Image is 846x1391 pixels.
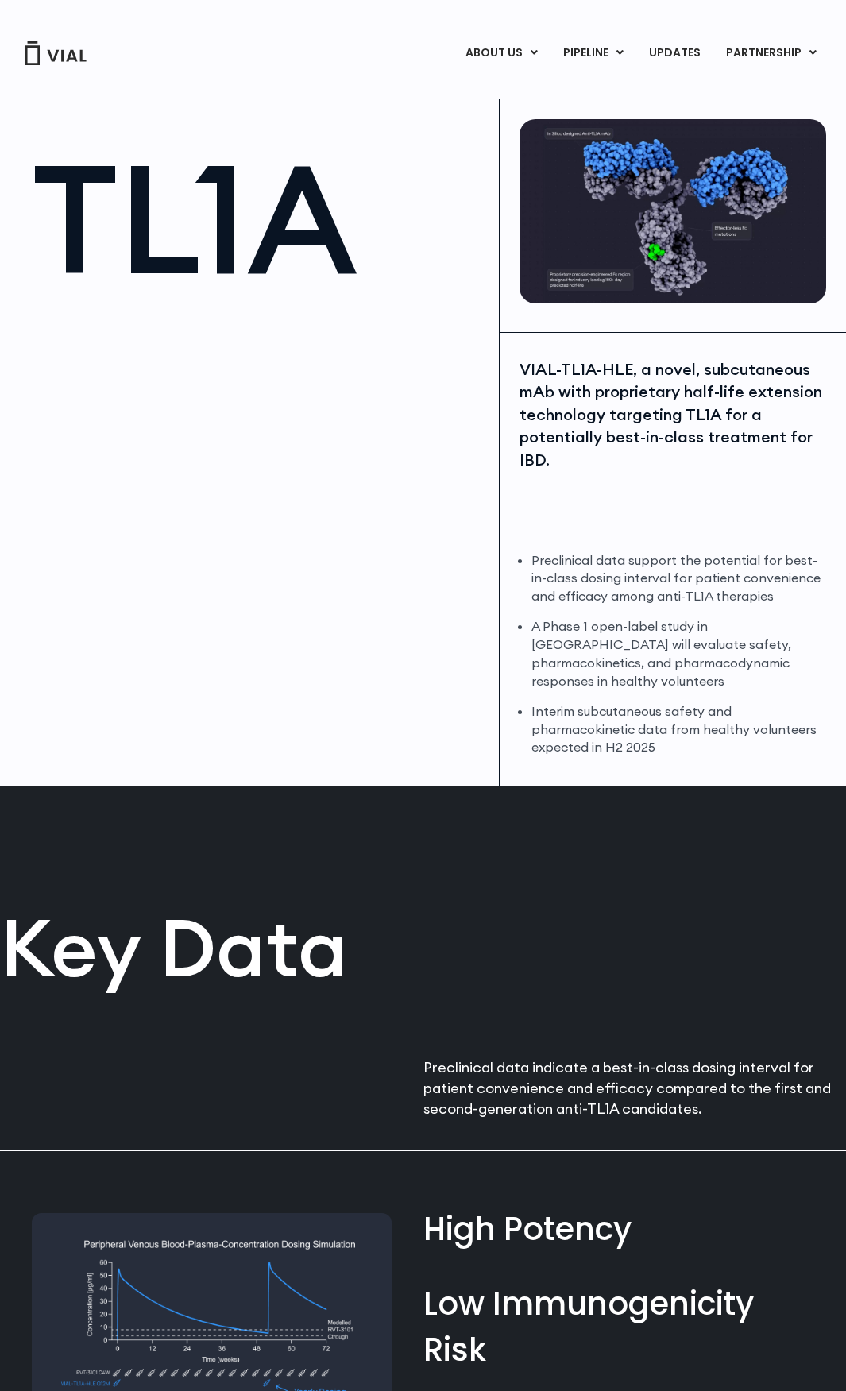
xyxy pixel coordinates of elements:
a: PIPELINEMenu Toggle [550,40,635,67]
img: Vial Logo [24,41,87,65]
img: TL1A antibody diagram. [520,119,826,303]
li: Interim subcutaneous safety and pharmacokinetic data from healthy volunteers expected in H2 2025 [531,702,826,757]
p: Preclinical data indicate a best-in-class dosing interval for patient convenience and efficacy co... [423,1057,845,1119]
a: PARTNERSHIPMenu Toggle [713,40,829,67]
a: ABOUT USMenu Toggle [453,40,550,67]
a: UPDATES [636,40,713,67]
div: Low Immunogenicity Risk​ [423,1281,815,1372]
h1: TL1A [32,143,483,294]
li: A Phase 1 open-label study in [GEOGRAPHIC_DATA] will evaluate safety, pharmacokinetics, and pharm... [531,617,826,690]
div: VIAL-TL1A-HLE, a novel, subcutaneous mAb with proprietary half-life extension technology targetin... [520,358,826,472]
li: Preclinical data support the potential for best-in-class dosing interval for patient convenience ... [531,551,826,606]
div: High Potency​ [423,1207,815,1252]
